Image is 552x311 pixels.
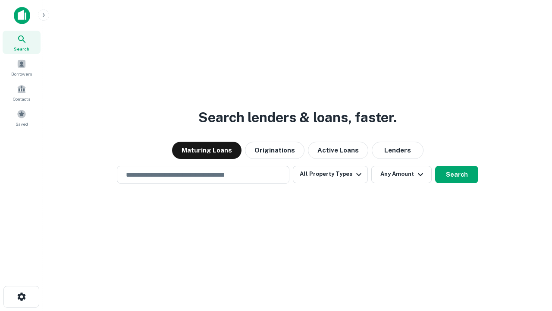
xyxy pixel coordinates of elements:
[3,81,41,104] a: Contacts
[435,166,478,183] button: Search
[372,142,423,159] button: Lenders
[308,142,368,159] button: Active Loans
[198,107,397,128] h3: Search lenders & loans, faster.
[172,142,241,159] button: Maturing Loans
[371,166,432,183] button: Any Amount
[14,7,30,24] img: capitalize-icon.png
[14,45,29,52] span: Search
[3,106,41,129] a: Saved
[245,142,304,159] button: Originations
[11,70,32,77] span: Borrowers
[3,31,41,54] a: Search
[13,95,30,102] span: Contacts
[509,242,552,283] iframe: Chat Widget
[3,56,41,79] a: Borrowers
[16,121,28,127] span: Saved
[293,166,368,183] button: All Property Types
